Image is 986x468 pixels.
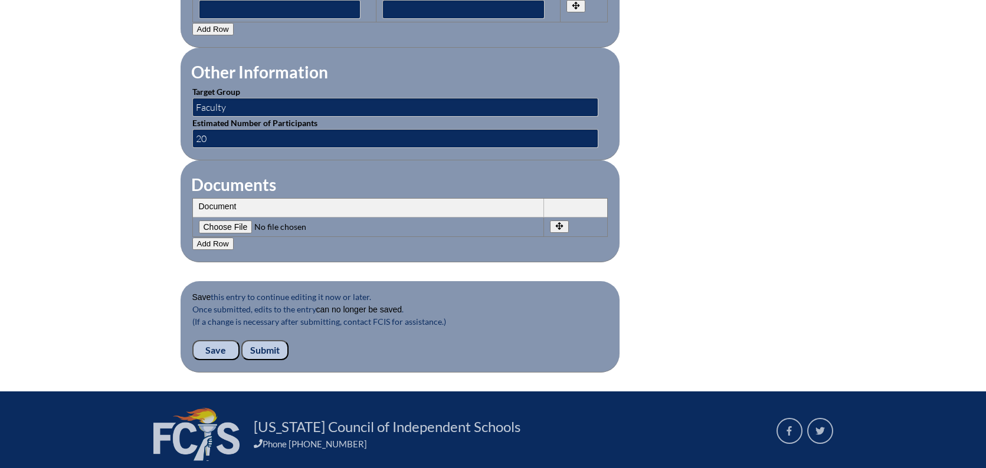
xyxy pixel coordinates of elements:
[249,417,525,436] a: [US_STATE] Council of Independent Schools
[241,340,289,360] input: Submit
[192,303,608,340] p: Once submitted, edits to the entry . (If a change is necessary after submitting, contact FCIS for...
[254,439,762,449] div: Phone [PHONE_NUMBER]
[192,292,211,302] b: Save
[192,238,234,250] button: Add Row
[192,23,234,35] button: Add Row
[153,408,240,461] img: FCIS_logo_white
[192,118,317,128] label: Estimated Number of Participants
[190,174,277,195] legend: Documents
[192,340,240,360] input: Save
[193,199,544,217] th: Document
[316,305,402,314] b: can no longer be saved
[192,87,240,97] label: Target Group
[192,291,608,303] p: this entry to continue editing it now or later.
[190,62,329,82] legend: Other Information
